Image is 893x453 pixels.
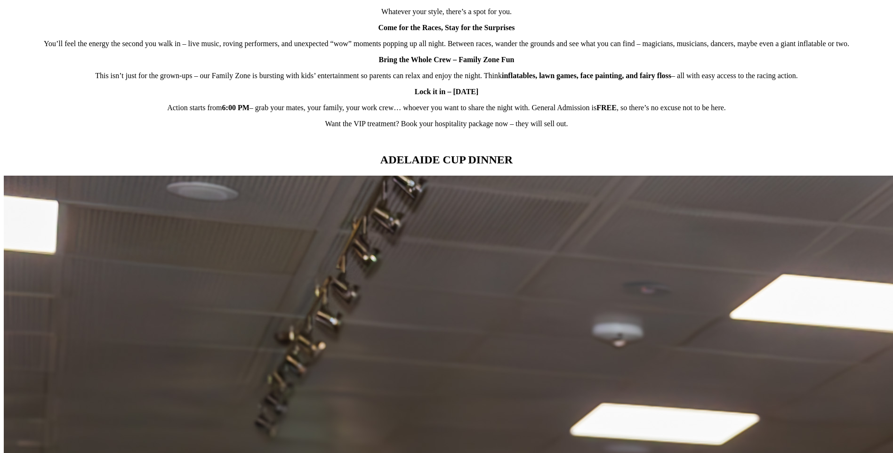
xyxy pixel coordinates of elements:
strong: Bring the Whole Crew – Family Zone Fun [379,56,515,64]
p: You’ll feel the energy the second you walk in – live music, roving performers, and unexpected “wo... [4,40,889,48]
strong: Lock it in – [DATE] [415,88,479,96]
strong: 6 [222,104,226,112]
h2: ADELAIDE CUP DINNER [4,154,889,166]
strong: :00 PM [226,104,249,112]
strong: Come for the Races, Stay for the Surprises [378,24,515,32]
strong: inflatables, lawn games, face painting, and fairy floss [502,72,671,80]
p: Want the VIP treatment? Book your hospitality package now – they will sell out. [4,120,889,128]
p: This isn’t just for the grown-ups – our Family Zone is bursting with kids’ entertainment so paren... [4,72,889,80]
strong: FREE [596,104,617,112]
p: Action starts from – grab your mates, your family, your work crew… whoever you want to share the ... [4,104,889,112]
p: Whatever your style, there’s a spot for you. [4,8,889,16]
